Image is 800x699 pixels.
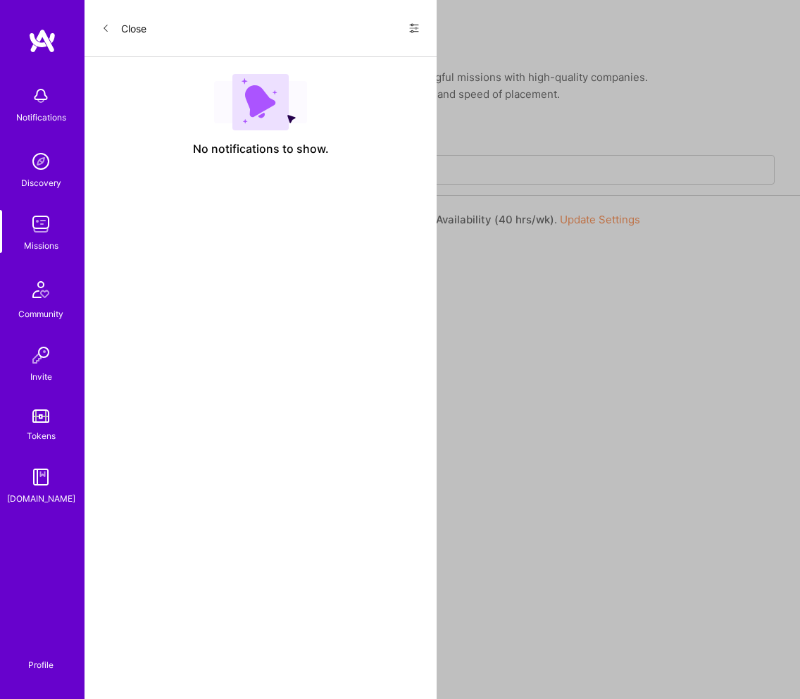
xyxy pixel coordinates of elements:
[32,409,49,423] img: tokens
[7,491,75,506] div: [DOMAIN_NAME]
[27,82,55,110] img: bell
[214,74,307,130] img: empty
[193,142,329,156] span: No notifications to show.
[24,273,58,307] img: Community
[27,428,56,443] div: Tokens
[18,307,63,321] div: Community
[28,657,54,671] div: Profile
[27,147,55,175] img: discovery
[27,463,55,491] img: guide book
[16,110,66,125] div: Notifications
[27,341,55,369] img: Invite
[101,17,146,39] button: Close
[21,175,61,190] div: Discovery
[28,28,56,54] img: logo
[30,369,52,384] div: Invite
[27,210,55,238] img: teamwork
[24,238,58,253] div: Missions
